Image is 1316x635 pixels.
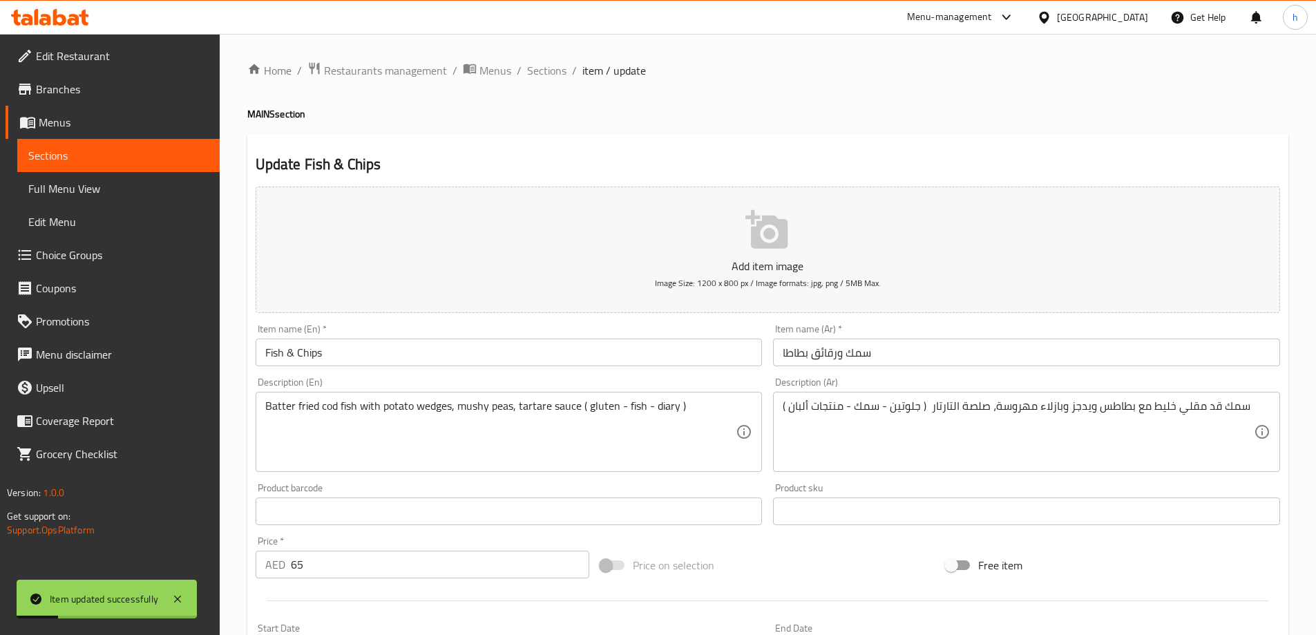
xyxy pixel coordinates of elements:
[633,557,714,574] span: Price on selection
[36,48,209,64] span: Edit Restaurant
[256,154,1280,175] h2: Update Fish & Chips
[1057,10,1148,25] div: [GEOGRAPHIC_DATA]
[17,139,220,172] a: Sections
[43,484,64,502] span: 1.0.0
[36,313,209,330] span: Promotions
[256,339,763,366] input: Enter name En
[265,399,736,465] textarea: Batter fried cod fish with potato wedges, mushy peas, tartare sauce ( gluten - fish - diary )
[6,73,220,106] a: Branches
[36,413,209,429] span: Coverage Report
[907,9,992,26] div: Menu-management
[324,62,447,79] span: Restaurants management
[247,107,1288,121] h4: MAINS section
[783,399,1254,465] textarea: سمك قد مقلي خليط مع بطاطس ويدجز وبازلاء مهروسة، صلصة التارتار ( جلوتين - سمك - منتجات ألبان )
[6,371,220,404] a: Upsell
[479,62,511,79] span: Menus
[6,305,220,338] a: Promotions
[247,61,1288,79] nav: breadcrumb
[773,339,1280,366] input: Enter name Ar
[582,62,646,79] span: item / update
[7,507,70,525] span: Get support on:
[36,446,209,462] span: Grocery Checklist
[277,258,1259,274] p: Add item image
[6,404,220,437] a: Coverage Report
[463,61,511,79] a: Menus
[17,205,220,238] a: Edit Menu
[6,238,220,272] a: Choice Groups
[297,62,302,79] li: /
[655,275,881,291] span: Image Size: 1200 x 800 px / Image formats: jpg, png / 5MB Max.
[978,557,1022,574] span: Free item
[6,272,220,305] a: Coupons
[36,280,209,296] span: Coupons
[6,39,220,73] a: Edit Restaurant
[256,187,1280,313] button: Add item imageImage Size: 1200 x 800 px / Image formats: jpg, png / 5MB Max.
[1293,10,1298,25] span: h
[36,379,209,396] span: Upsell
[265,556,285,573] p: AED
[28,214,209,230] span: Edit Menu
[517,62,522,79] li: /
[36,81,209,97] span: Branches
[773,497,1280,525] input: Please enter product sku
[291,551,590,578] input: Please enter price
[6,106,220,139] a: Menus
[36,346,209,363] span: Menu disclaimer
[572,62,577,79] li: /
[50,591,158,607] div: Item updated successfully
[39,114,209,131] span: Menus
[28,180,209,197] span: Full Menu View
[17,172,220,205] a: Full Menu View
[452,62,457,79] li: /
[7,484,41,502] span: Version:
[256,497,763,525] input: Please enter product barcode
[7,521,95,539] a: Support.OpsPlatform
[28,147,209,164] span: Sections
[527,62,566,79] a: Sections
[36,247,209,263] span: Choice Groups
[247,62,292,79] a: Home
[6,437,220,471] a: Grocery Checklist
[307,61,447,79] a: Restaurants management
[6,338,220,371] a: Menu disclaimer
